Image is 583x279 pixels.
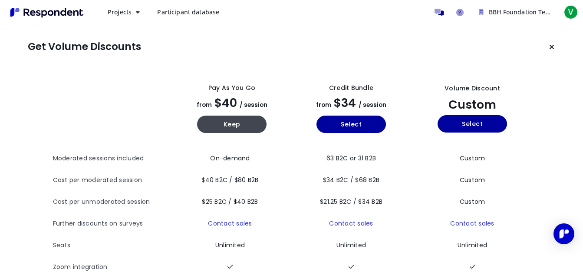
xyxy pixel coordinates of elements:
h1: Get Volume Discounts [28,41,141,53]
button: V [562,4,580,20]
div: Credit Bundle [329,83,373,93]
th: Cost per unmoderated session [53,191,172,213]
button: Keep current yearly payg plan [197,116,267,133]
div: Pay as you go [208,83,255,93]
button: BBH Foundation Team [472,4,559,20]
span: Custom [448,96,496,113]
button: Keep current plan [543,38,560,56]
span: On-demand [210,154,250,163]
div: Volume Discount [445,84,500,93]
span: $34 B2C / $68 B2B [323,176,379,184]
span: from [316,101,331,109]
span: Unlimited [215,241,245,249]
span: BBH Foundation Team [489,8,555,16]
div: Open Intercom Messenger [553,223,574,244]
span: / session [240,101,267,109]
span: $34 [334,95,356,111]
a: Help and support [451,3,468,21]
a: Contact sales [450,219,494,228]
span: Projects [108,8,132,16]
span: Unlimited [458,241,487,249]
span: Custom [460,154,485,163]
th: Further discounts on surveys [53,213,172,235]
span: from [197,101,212,109]
th: Cost per moderated session [53,169,172,191]
span: $40 B2C / $80 B2B [201,176,258,184]
a: Contact sales [329,219,373,228]
button: Select yearly custom_static plan [438,115,507,133]
button: Select yearly basic plan [316,116,386,133]
span: Participant database [157,8,219,16]
span: V [564,5,578,19]
a: Contact sales [208,219,252,228]
span: $25 B2C / $40 B2B [202,197,258,206]
a: Message participants [430,3,448,21]
button: Projects [101,4,147,20]
th: Zoom integration [53,256,172,278]
span: / session [359,101,386,109]
span: 63 B2C or 31 B2B [326,154,376,163]
th: Seats [53,235,172,256]
span: $40 [214,95,237,111]
th: Moderated sessions included [53,148,172,169]
img: Respondent [7,5,87,20]
span: Unlimited [336,241,366,249]
span: $21.25 B2C / $34 B2B [320,197,382,206]
a: Participant database [150,4,226,20]
span: Custom [460,176,485,184]
span: Custom [460,197,485,206]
